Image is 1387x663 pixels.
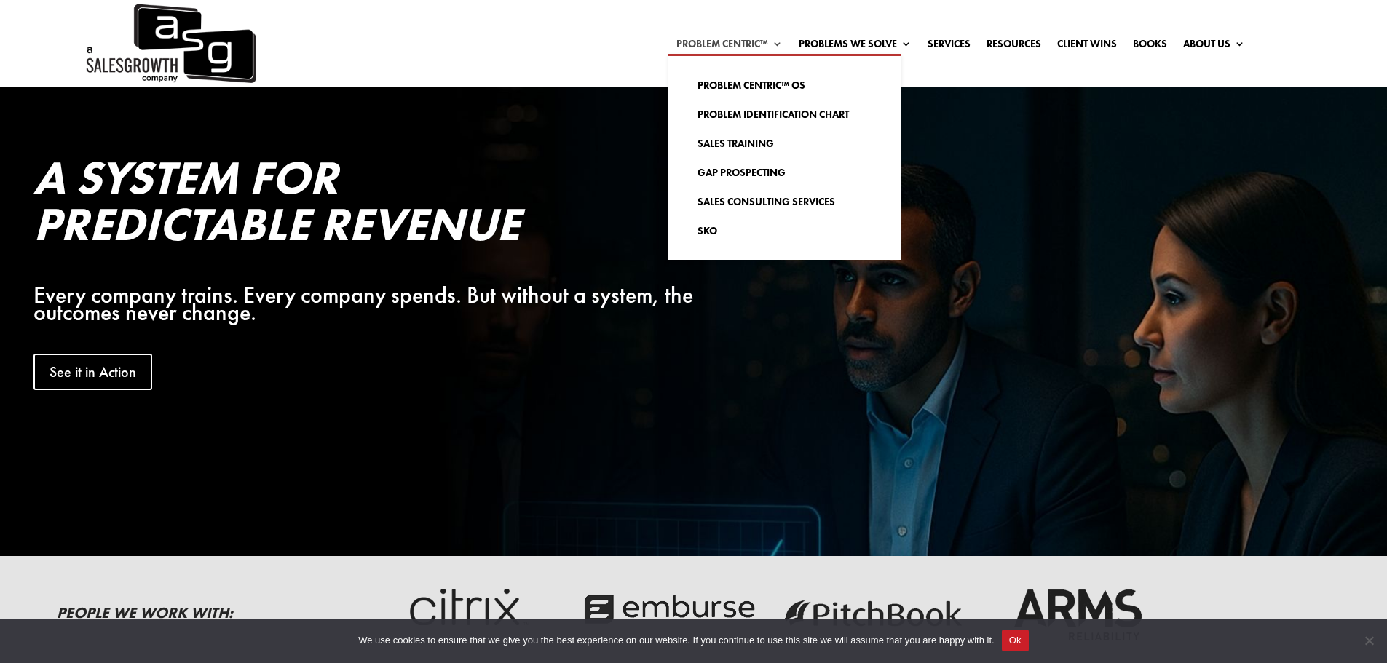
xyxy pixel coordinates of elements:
[987,39,1041,55] a: Resources
[987,573,1169,646] img: arms-reliability-logo-dark
[928,39,971,55] a: Services
[683,216,887,245] a: SKO
[676,39,783,55] a: Problem Centric™
[782,573,964,646] img: pitchbook-logo-dark
[1057,39,1117,55] a: Client Wins
[683,71,887,100] a: Problem Centric™ OS
[683,129,887,158] a: Sales Training
[373,573,555,646] img: critix-logo-dark
[1002,630,1029,651] button: Ok
[358,633,994,648] span: We use cookies to ensure that we give you the best experience on our website. If you continue to ...
[1133,39,1167,55] a: Books
[33,354,152,390] a: See it in Action
[683,100,887,129] a: Problem Identification Chart
[683,158,887,187] a: Gap Prospecting
[33,154,716,255] h2: A System for Predictable Revenue
[33,287,716,322] div: Every company trains. Every company spends. But without a system, the outcomes never change.
[577,573,759,646] img: emburse-logo-dark
[1362,633,1376,648] span: No
[683,187,887,216] a: Sales Consulting Services
[1183,39,1245,55] a: About Us
[799,39,912,55] a: Problems We Solve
